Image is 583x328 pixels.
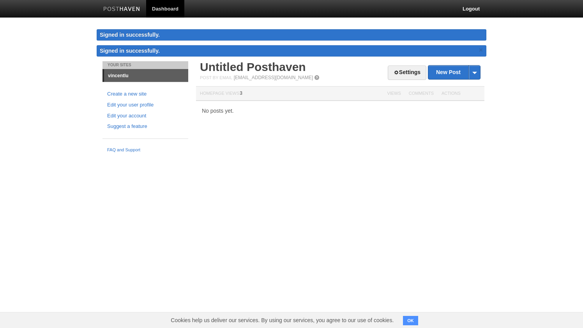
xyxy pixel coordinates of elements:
[477,45,484,55] a: ×
[196,87,383,101] th: Homepage Views
[107,90,184,98] a: Create a new site
[107,122,184,131] a: Suggest a feature
[438,87,484,101] th: Actions
[163,312,401,328] span: Cookies help us deliver our services. By using our services, you agree to our use of cookies.
[200,60,306,73] a: Untitled Posthaven
[103,7,140,12] img: Posthaven-bar
[100,48,160,54] span: Signed in successfully.
[107,101,184,109] a: Edit your user profile
[200,75,232,80] span: Post by Email
[403,316,418,325] button: OK
[428,66,480,79] a: New Post
[234,75,313,80] a: [EMAIL_ADDRESS][DOMAIN_NAME]
[107,112,184,120] a: Edit your account
[383,87,405,101] th: Views
[388,66,426,80] a: Settings
[196,108,484,113] div: No posts yet.
[102,61,188,69] li: Your Sites
[97,29,486,41] div: Signed in successfully.
[107,147,184,154] a: FAQ and Support
[240,90,242,96] span: 3
[104,69,188,82] a: vincentlu
[405,87,438,101] th: Comments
